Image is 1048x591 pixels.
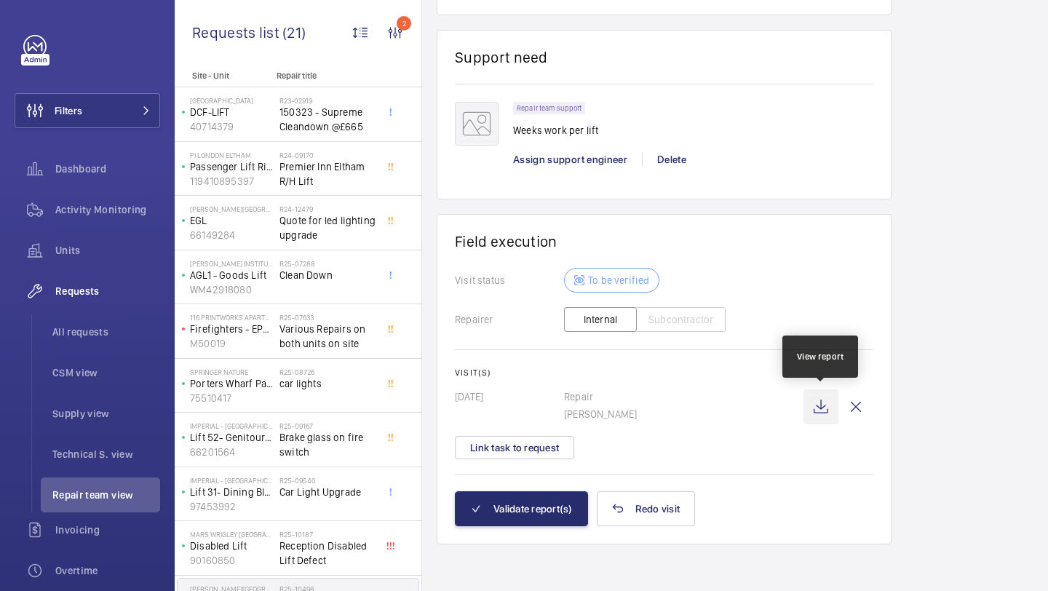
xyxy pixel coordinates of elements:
[279,368,376,376] h2: R25-08726
[588,273,650,287] p: To be verified
[279,259,376,268] h2: R25-07288
[455,491,588,526] button: Validate report(s)
[513,154,627,165] span: Assign support engineer
[190,228,274,242] p: 66149284
[279,485,376,499] span: Car Light Upgrade
[190,174,274,189] p: 119410895397
[52,488,160,502] span: Repair team view
[279,530,376,539] h2: R25-10187
[190,159,274,174] p: Passenger Lift Right Hand
[190,213,274,228] p: EGL
[279,430,376,459] span: Brake glass on fire switch
[636,307,726,332] button: Subcontractor
[190,119,274,134] p: 40714379
[279,151,376,159] h2: R24-09170
[279,213,376,242] span: Quote for led lighting upgrade
[597,491,696,526] button: Redo visit
[190,445,274,459] p: 66201564
[175,71,271,81] p: Site - Unit
[190,336,274,351] p: M50019
[190,476,274,485] p: Imperial - [GEOGRAPHIC_DATA]
[55,162,160,176] span: Dashboard
[55,284,160,298] span: Requests
[564,307,637,332] button: Internal
[190,539,274,553] p: Disabled Lift
[52,406,160,421] span: Supply view
[52,447,160,461] span: Technical S. view
[642,152,701,167] div: Delete
[190,421,274,430] p: Imperial - [GEOGRAPHIC_DATA]
[55,523,160,537] span: Invoicing
[279,539,376,568] span: Reception Disabled Lift Defect
[190,96,274,105] p: [GEOGRAPHIC_DATA]
[279,205,376,213] h2: R24-12479
[455,389,564,404] p: [DATE]
[279,96,376,105] h2: R23-02919
[517,106,581,111] p: Repair team support
[190,313,274,322] p: 116 Printworks Apartments Flats 1-65 - High Risk Building
[52,365,160,380] span: CSM view
[279,268,376,282] span: Clean Down
[190,282,274,297] p: WM42918080
[15,93,160,128] button: Filters
[190,430,274,445] p: Lift 52- Genitourinary Building (Passenger)
[279,322,376,351] span: Various Repairs on both units on site
[190,485,274,499] p: Lift 31- Dining Block (Goods/Dumbwaiter)
[192,23,282,41] span: Requests list
[190,205,274,213] p: [PERSON_NAME][GEOGRAPHIC_DATA] ([GEOGRAPHIC_DATA])
[797,350,844,363] div: View report
[564,407,803,421] p: [PERSON_NAME]
[455,436,574,459] button: Link task to request
[513,123,598,138] p: Weeks work per lift
[52,325,160,339] span: All requests
[279,313,376,322] h2: R25-07633
[190,322,274,336] p: Firefighters - EPL Flats 1-65 No 1
[190,151,274,159] p: PI London Eltham
[279,105,376,134] span: 150323 - Supreme Cleandown @£665
[190,268,274,282] p: AGL1 - Goods Lift
[55,563,160,578] span: Overtime
[55,243,160,258] span: Units
[279,159,376,189] span: Premier Inn Eltham R/H Lift
[190,259,274,268] p: [PERSON_NAME] Institute
[279,376,376,391] span: car lights
[190,530,274,539] p: Mars Wrigley [GEOGRAPHIC_DATA]
[190,499,274,514] p: 97453992
[190,391,274,405] p: 75510417
[190,105,274,119] p: DCF-LIFT
[279,476,376,485] h2: R25-09540
[55,202,160,217] span: Activity Monitoring
[55,103,82,118] span: Filters
[190,368,274,376] p: Springer Nature
[277,71,373,81] p: Repair title
[190,553,274,568] p: 90160850
[455,232,873,250] h1: Field execution
[564,389,803,404] p: Repair
[455,368,873,378] h2: Visit(s)
[190,376,274,391] p: Porters Wharf Passenger Lift (4FLR)
[279,421,376,430] h2: R25-09167
[455,48,548,66] h1: Support need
